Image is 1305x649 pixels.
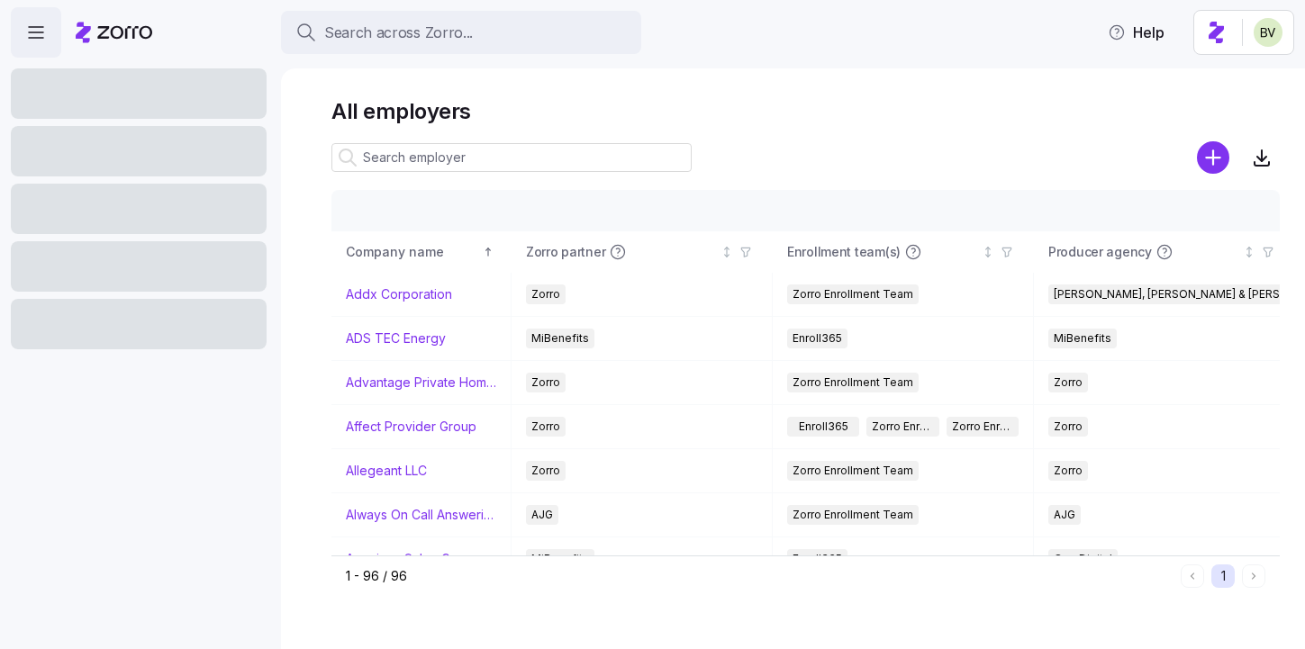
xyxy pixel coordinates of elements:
[346,550,478,568] a: American Salon Group
[324,22,473,44] span: Search across Zorro...
[531,329,589,348] span: MiBenefits
[531,284,560,304] span: Zorro
[1054,329,1111,348] span: MiBenefits
[346,329,446,347] a: ADS TEC Energy
[1054,461,1083,481] span: Zorro
[787,243,901,261] span: Enrollment team(s)
[1181,564,1204,588] button: Previous page
[793,461,913,481] span: Zorro Enrollment Team
[1254,18,1282,47] img: 676487ef2089eb4995defdc85707b4f5
[346,374,496,392] a: Advantage Private Home Care
[512,231,773,273] th: Zorro partnerNot sorted
[346,285,452,303] a: Addx Corporation
[346,462,427,480] a: Allegeant LLC
[720,246,733,258] div: Not sorted
[281,11,641,54] button: Search across Zorro...
[1048,243,1152,261] span: Producer agency
[1034,231,1295,273] th: Producer agencyNot sorted
[331,97,1280,125] h1: All employers
[1054,549,1112,569] span: One Digital
[1243,246,1255,258] div: Not sorted
[952,417,1013,437] span: Zorro Enrollment Experts
[1108,22,1165,43] span: Help
[773,231,1034,273] th: Enrollment team(s)Not sorted
[1242,564,1265,588] button: Next page
[793,284,913,304] span: Zorro Enrollment Team
[531,461,560,481] span: Zorro
[346,418,476,436] a: Affect Provider Group
[793,329,842,348] span: Enroll365
[346,506,496,524] a: Always On Call Answering Service
[531,373,560,392] span: Zorro
[531,505,553,525] span: AJG
[331,143,692,172] input: Search employer
[793,373,913,392] span: Zorro Enrollment Team
[482,246,494,258] div: Sorted ascending
[1211,564,1235,588] button: 1
[346,242,479,262] div: Company name
[1197,141,1229,174] svg: add icon
[799,417,848,437] span: Enroll365
[531,549,589,569] span: MiBenefits
[526,243,605,261] span: Zorro partner
[331,231,512,273] th: Company nameSorted ascending
[793,505,913,525] span: Zorro Enrollment Team
[1093,14,1179,50] button: Help
[1054,373,1083,392] span: Zorro
[346,567,1174,585] div: 1 - 96 / 96
[872,417,933,437] span: Zorro Enrollment Team
[1054,417,1083,437] span: Zorro
[982,246,994,258] div: Not sorted
[1054,505,1075,525] span: AJG
[531,417,560,437] span: Zorro
[793,549,842,569] span: Enroll365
